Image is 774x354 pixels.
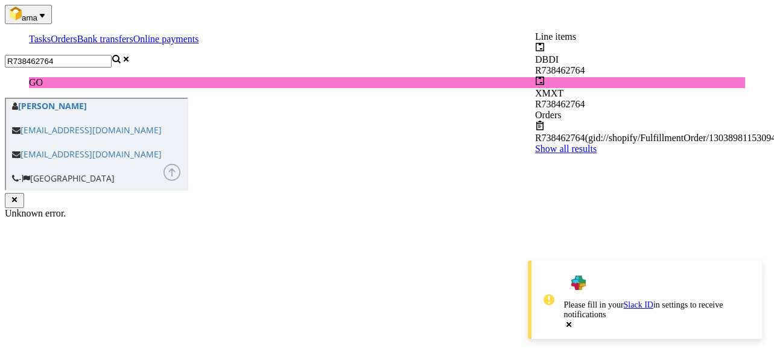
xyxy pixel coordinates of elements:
[535,54,772,65] div: DBDI
[535,133,585,143] span: R738462764
[535,133,772,144] div: (gid://shopify/FulfillmentOrder/13038981153094)
[12,1,81,13] a: [PERSON_NAME]
[563,268,594,298] img: Slack
[535,110,772,121] div: Orders
[535,88,772,99] div: XMXT
[6,74,16,85] span: -
[14,49,156,61] a: [EMAIL_ADDRESS][DOMAIN_NAME]
[29,77,745,88] figcaption: GO
[535,65,585,75] span: R738462764
[77,34,133,44] a: Bank transfers
[5,208,769,219] div: Unknown error.
[10,7,22,21] img: logo
[16,74,109,85] span: [GEOGRAPHIC_DATA]
[535,31,772,42] div: Line items
[624,300,653,309] a: Slack ID
[563,300,750,320] div: Please fill in your in settings to receive notifications
[5,5,52,24] button: ama
[22,13,37,22] span: ama
[51,34,77,44] a: Orders
[535,144,597,154] a: Show all results
[133,34,199,44] a: Online payments
[29,34,51,44] a: Tasks
[14,25,156,37] a: [EMAIL_ADDRESS][DOMAIN_NAME]
[535,99,585,109] span: R738462764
